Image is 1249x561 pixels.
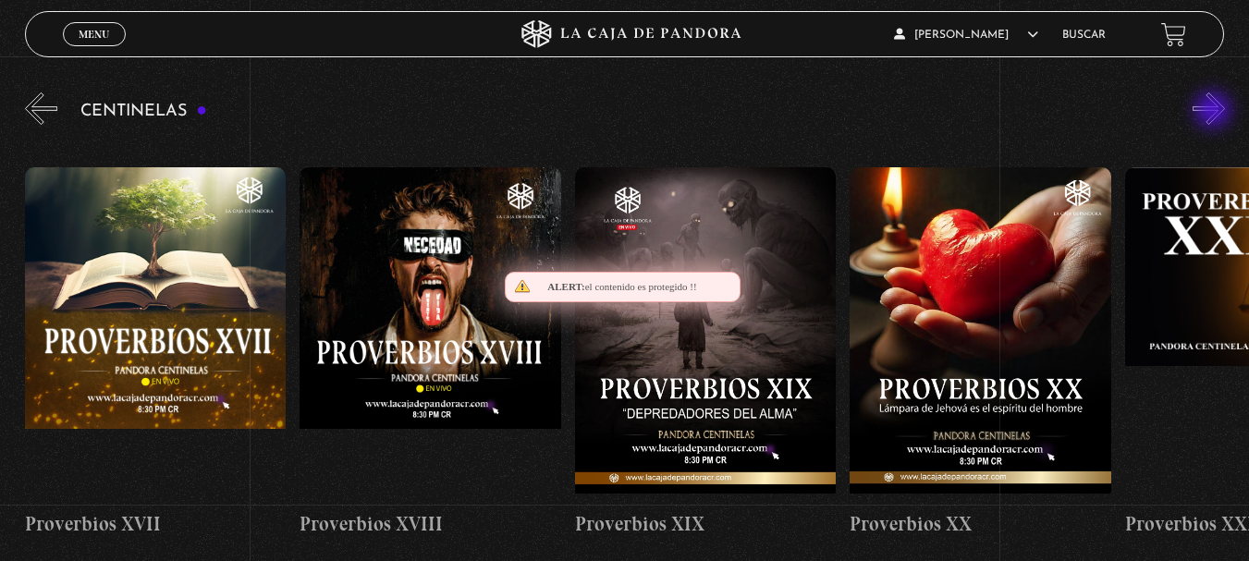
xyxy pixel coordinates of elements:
[25,92,57,125] button: Previous
[547,281,584,292] span: Alert:
[72,44,116,57] span: Cerrar
[79,29,109,40] span: Menu
[1062,30,1106,41] a: Buscar
[80,103,207,120] h3: Centinelas
[1161,22,1186,47] a: View your shopping cart
[25,509,287,539] h4: Proverbios XVII
[1193,92,1225,125] button: Next
[850,509,1111,539] h4: Proverbios XX
[575,509,837,539] h4: Proverbios XIX
[300,509,561,539] h4: Proverbios XVIII
[894,30,1038,41] span: [PERSON_NAME]
[505,272,741,302] div: el contenido es protegido !!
